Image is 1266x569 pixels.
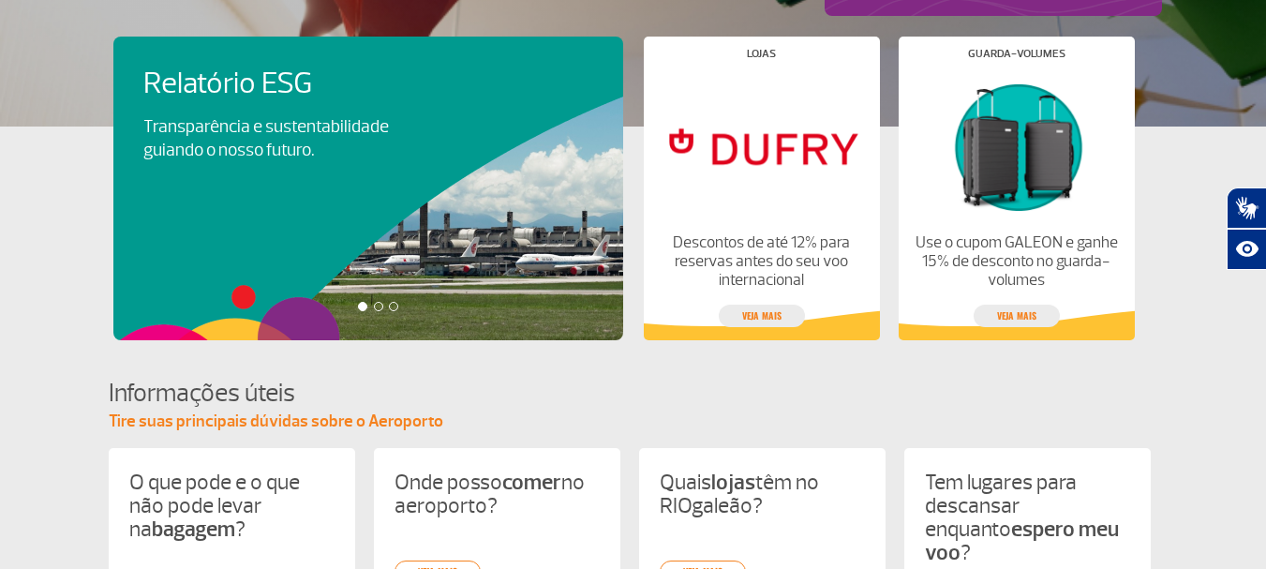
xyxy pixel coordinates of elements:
a: Relatório ESGTransparência e sustentabilidade guiando o nosso futuro. [143,67,593,162]
div: Plugin de acessibilidade da Hand Talk. [1227,187,1266,270]
p: Descontos de até 12% para reservas antes do seu voo internacional [659,233,863,290]
h4: Relatório ESG [143,67,441,101]
strong: bagagem [152,516,235,543]
p: Onde posso no aeroporto? [395,471,600,517]
h4: Informações úteis [109,376,1158,411]
p: Use o cupom GALEON e ganhe 15% de desconto no guarda-volumes [914,233,1118,290]
h4: Guarda-volumes [968,49,1065,59]
strong: espero meu voo [925,516,1119,566]
p: Tire suas principais dúvidas sobre o Aeroporto [109,411,1158,433]
h4: Lojas [747,49,776,59]
p: Quais têm no RIOgaleão? [660,471,865,517]
p: Transparência e sustentabilidade guiando o nosso futuro. [143,115,410,162]
button: Abrir tradutor de língua de sinais. [1227,187,1266,229]
p: O que pode e o que não pode levar na ? [129,471,335,541]
img: Lojas [659,74,863,218]
strong: lojas [711,469,755,496]
a: veja mais [974,305,1060,327]
img: Guarda-volumes [914,74,1118,218]
a: veja mais [719,305,805,327]
p: Tem lugares para descansar enquanto ? [925,471,1130,564]
strong: comer [502,469,561,496]
button: Abrir recursos assistivos. [1227,229,1266,270]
